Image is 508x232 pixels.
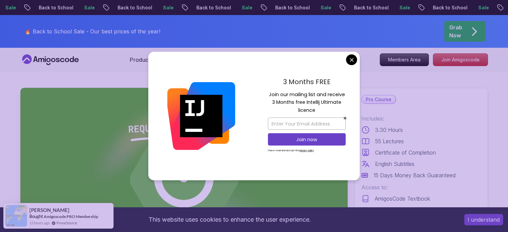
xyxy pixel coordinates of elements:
[449,23,462,39] p: Grab Now
[235,4,257,11] p: Sale
[347,4,393,11] p: Back to School
[44,214,98,219] a: Amigoscode PRO Membership
[361,183,481,191] p: Access to:
[375,206,436,214] p: Access to Discord Group
[362,95,395,103] p: Pro Course
[380,53,429,66] a: Members Area
[29,214,43,219] span: Bought
[32,4,77,11] p: Back to School
[426,4,472,11] p: Back to School
[472,4,493,11] p: Sale
[130,56,153,64] p: Products
[375,149,436,157] p: Certificate of Completion
[380,54,429,66] p: Members Area
[111,4,156,11] p: Back to School
[5,212,454,227] div: This website uses cookies to enhance the user experience.
[375,126,403,134] p: 3.30 Hours
[375,137,404,145] p: 55 Lectures
[433,54,488,66] p: Join Amigoscode
[24,27,160,35] p: 🔥 Back to School Sale - Our best prices of the year!
[433,53,488,66] a: Join Amigoscode
[361,114,481,123] p: Includes:
[269,4,314,11] p: Back to School
[130,56,161,69] button: Products
[314,4,335,11] p: Sale
[464,214,503,225] button: Accept cookies
[190,4,235,11] p: Back to School
[56,220,77,226] a: ProveSource
[29,220,50,226] span: 12 hours ago
[77,4,99,11] p: Sale
[375,160,414,168] p: English Subtitles
[375,195,430,203] p: AmigosCode Textbook
[5,205,27,227] img: provesource social proof notification image
[29,207,69,213] span: [PERSON_NAME]
[393,4,414,11] p: Sale
[156,4,178,11] p: Sale
[373,171,456,179] p: 15 Days Money Back Guaranteed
